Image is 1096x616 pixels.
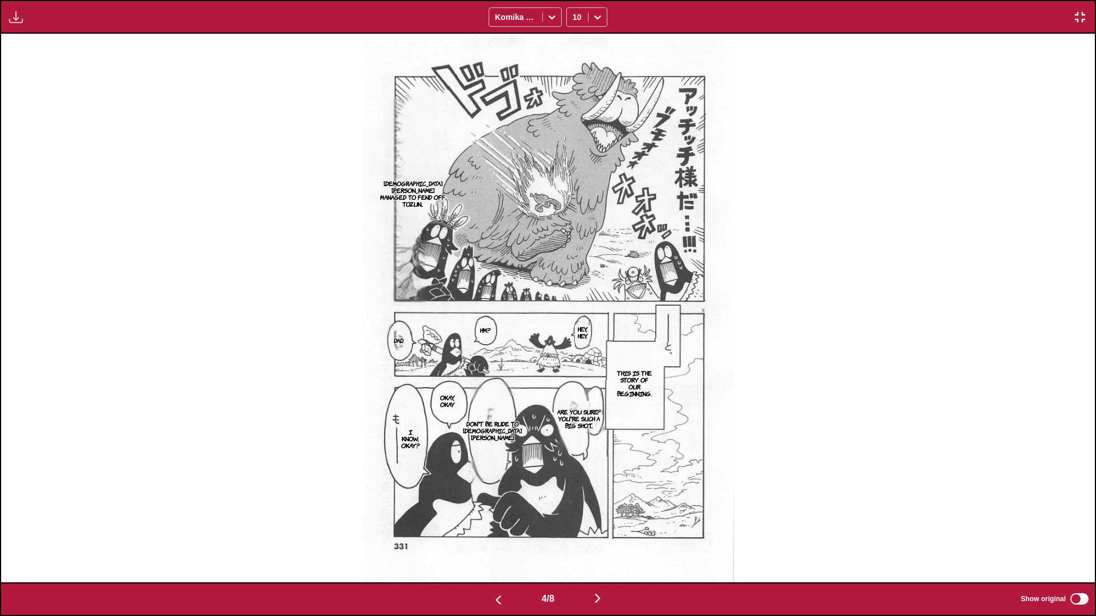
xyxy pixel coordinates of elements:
p: Are you sure? You're such a big shot... [550,406,608,431]
img: Manga Panel [362,34,734,582]
p: I know, okay? [398,426,422,451]
span: 4 / 8 [542,594,554,604]
p: Okay, okay [430,392,465,410]
p: Dad. [392,335,406,346]
img: Previous page [491,593,505,607]
p: Hm? [478,324,493,336]
img: Next page [591,591,605,605]
p: [DEMOGRAPHIC_DATA] [PERSON_NAME] managed to fend off Tozun... [377,178,449,210]
input: Show original [1070,593,1089,605]
span: Show original [1021,595,1066,603]
p: Don't be rude to [DEMOGRAPHIC_DATA] [PERSON_NAME]. [461,418,524,443]
p: This is the story of our beginning. [612,367,657,399]
p: Hey, hey. [575,323,590,341]
img: Download translated images [9,10,23,24]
